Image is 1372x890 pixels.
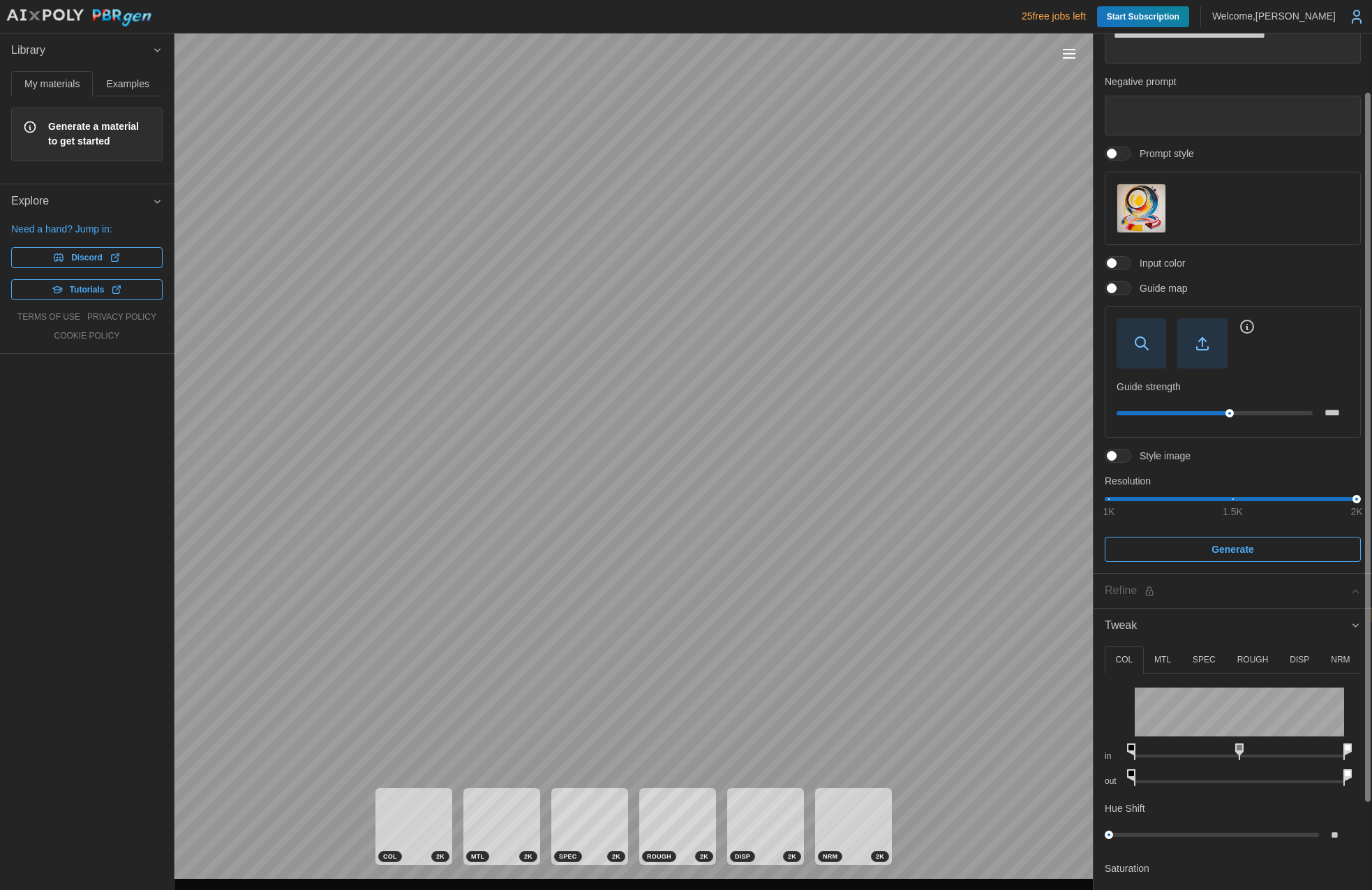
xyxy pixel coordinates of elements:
button: Refine [1094,574,1372,608]
p: Welcome, [PERSON_NAME] [1212,9,1336,23]
span: 2 K [612,852,620,861]
a: cookie policy [54,330,119,342]
button: Prompt style [1117,184,1166,233]
p: COL [1115,654,1133,666]
p: DISP [1290,654,1309,666]
span: 2 K [876,852,884,861]
p: Saturation [1105,861,1149,875]
span: COL [383,852,397,861]
span: Examples [107,79,149,89]
span: Explore [11,184,152,218]
span: Input color [1131,256,1185,270]
p: MTL [1154,654,1171,666]
a: terms of use [17,311,80,323]
p: SPEC [1193,654,1216,666]
span: Library [11,34,152,68]
img: Prompt style [1117,184,1165,232]
p: Hue Shift [1105,801,1145,815]
a: privacy policy [87,311,156,323]
p: Need a hand? Jump in: [11,222,163,236]
span: DISP [735,852,750,861]
div: Refine [1105,582,1350,600]
span: Tutorials [70,280,105,299]
span: ROUGH [647,852,671,861]
span: 2 K [436,852,445,861]
span: Prompt style [1131,147,1194,161]
span: Tweak [1105,609,1350,643]
p: 25 free jobs left [1022,9,1086,23]
p: out [1105,776,1124,787]
a: Start Subscription [1097,6,1189,27]
a: Tutorials [11,279,163,300]
p: Resolution [1105,474,1361,488]
span: MTL [471,852,484,861]
span: Generate [1211,537,1254,561]
span: 2 K [700,852,708,861]
p: NRM [1331,654,1350,666]
button: Tweak [1094,609,1372,643]
p: Guide strength [1117,380,1349,394]
p: in [1105,750,1124,762]
p: ROUGH [1237,654,1269,666]
span: Guide map [1131,281,1187,295]
span: Style image [1131,449,1191,463]
img: AIxPoly PBRgen [6,8,152,27]
span: SPEC [559,852,577,861]
span: 2 K [524,852,532,861]
button: Toggle viewport controls [1059,44,1079,64]
a: Discord [11,247,163,268]
button: Generate [1105,537,1361,562]
span: Start Subscription [1107,6,1179,27]
span: Discord [71,248,103,267]
span: 2 K [788,852,796,861]
span: Generate a material to get started [48,119,151,149]
p: Negative prompt [1105,75,1361,89]
span: NRM [823,852,837,861]
span: My materials [24,79,80,89]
